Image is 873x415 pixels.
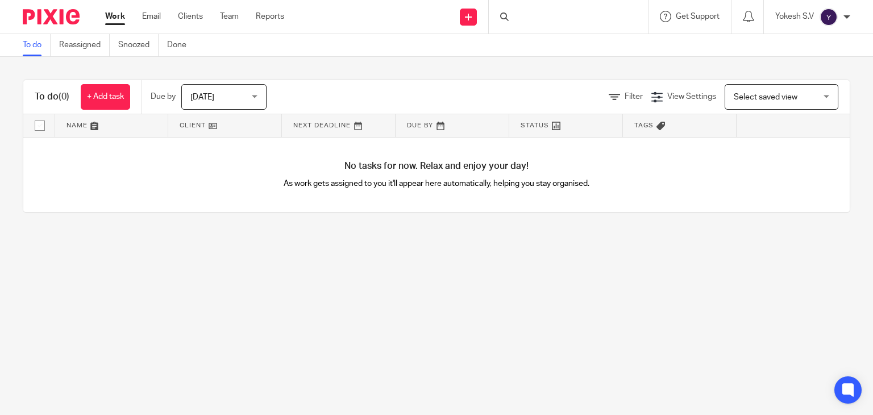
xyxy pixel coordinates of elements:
h1: To do [35,91,69,103]
a: Reports [256,11,284,22]
a: Done [167,34,195,56]
span: View Settings [667,93,716,101]
a: Work [105,11,125,22]
a: + Add task [81,84,130,110]
a: To do [23,34,51,56]
p: As work gets assigned to you it'll appear here automatically, helping you stay organised. [230,178,643,189]
span: Select saved view [734,93,797,101]
img: svg%3E [820,8,838,26]
img: Pixie [23,9,80,24]
a: Team [220,11,239,22]
span: Tags [634,122,654,128]
p: Yokesh S.V [775,11,814,22]
a: Email [142,11,161,22]
a: Reassigned [59,34,110,56]
span: [DATE] [190,93,214,101]
a: Snoozed [118,34,159,56]
span: Get Support [676,13,720,20]
h4: No tasks for now. Relax and enjoy your day! [23,160,850,172]
a: Clients [178,11,203,22]
span: (0) [59,92,69,101]
span: Filter [625,93,643,101]
p: Due by [151,91,176,102]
